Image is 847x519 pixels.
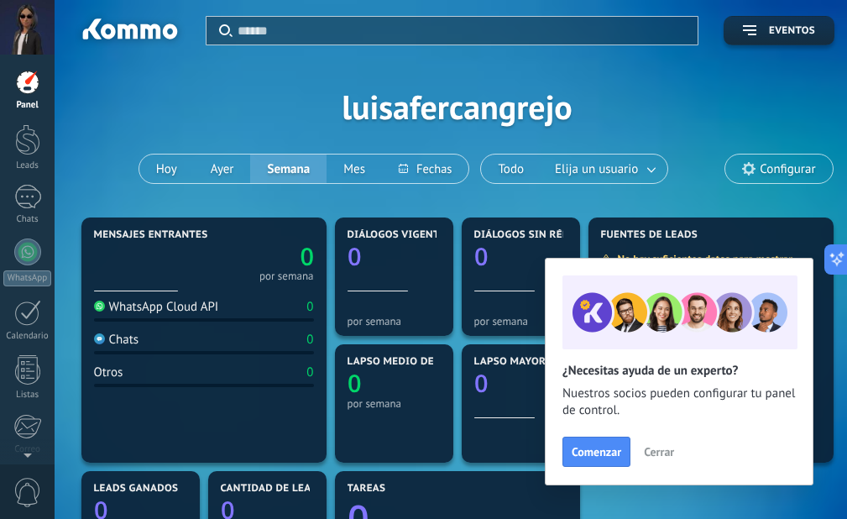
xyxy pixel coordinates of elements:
button: Eventos [724,16,834,45]
div: 0 [306,299,313,315]
div: 0 [306,332,313,348]
div: Panel [3,100,52,111]
span: Configurar [760,162,815,176]
div: por semana [259,272,314,280]
div: Chats [94,332,139,348]
span: Tareas [348,483,386,495]
span: Comenzar [572,446,621,458]
button: Comenzar [562,437,630,467]
text: 0 [348,367,362,400]
div: No hay suficientes datos para mostrar [600,252,804,266]
span: Cerrar [644,446,674,458]
span: Elija un usuario [552,158,641,181]
div: por semana [474,315,567,328]
span: Eventos [769,25,815,37]
div: Calendario [3,331,52,342]
div: por semana [348,397,441,410]
span: Cantidad de leads activos [221,483,371,495]
span: Lapso medio de réplica [348,356,480,368]
img: WhatsApp Cloud API [94,301,105,312]
text: 0 [300,240,314,273]
div: Listas [3,390,52,401]
img: Chats [94,333,105,344]
div: WhatsApp [3,270,51,286]
span: Mensajes entrantes [94,229,208,241]
div: WhatsApp Cloud API [94,299,219,315]
text: 0 [474,367,489,400]
div: Leads [3,160,52,171]
button: Todo [481,155,541,183]
button: Hoy [139,155,194,183]
div: Chats [3,214,52,225]
button: Ayer [194,155,251,183]
h2: ¿Necesitas ayuda de un experto? [562,363,796,379]
span: Lapso mayor de réplica [474,356,608,368]
div: 0 [306,364,313,380]
button: Elija un usuario [541,155,667,183]
div: por semana [348,315,441,328]
button: Cerrar [636,439,682,464]
span: Diálogos vigentes [348,229,452,241]
span: Leads ganados [94,483,179,495]
text: 0 [474,240,489,273]
text: 0 [348,240,362,273]
span: Nuestros socios pueden configurar tu panel de control. [562,385,796,419]
button: Semana [250,155,327,183]
a: 0 [204,240,314,273]
span: Fuentes de leads [601,229,698,241]
span: Diálogos sin réplica [474,229,593,241]
div: Otros [94,364,123,380]
button: Fechas [382,155,468,183]
button: Mes [327,155,382,183]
